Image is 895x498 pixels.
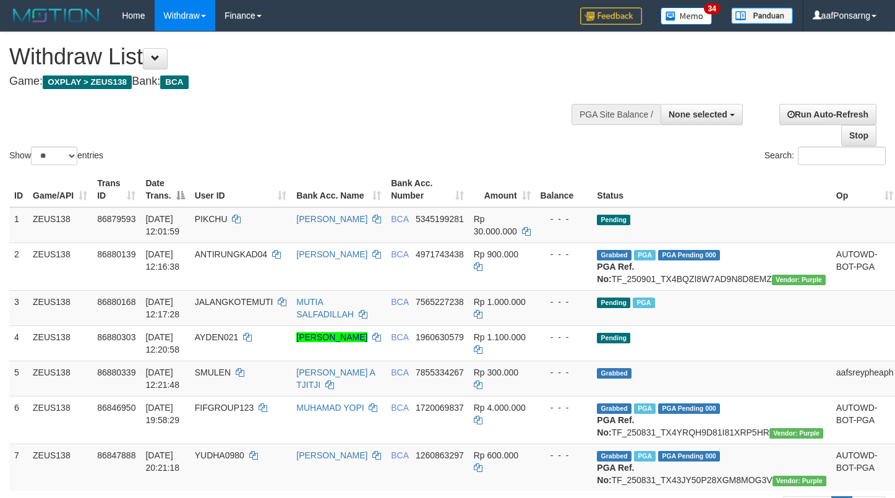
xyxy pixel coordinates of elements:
span: Grabbed [597,250,632,260]
span: PIKCHU [195,214,228,224]
span: 86879593 [97,214,135,224]
span: YUDHA0980 [195,450,244,460]
span: BCA [391,249,408,259]
td: ZEUS138 [28,325,92,361]
span: FIFGROUP123 [195,403,254,413]
div: - - - [541,331,588,343]
span: Vendor URL: https://trx4.1velocity.biz [769,428,823,439]
th: Date Trans.: activate to sort column descending [140,172,189,207]
span: PGA Pending [658,451,720,462]
span: SMULEN [195,367,231,377]
td: 6 [9,396,28,444]
span: Grabbed [597,368,632,379]
span: Marked by aafnoeunsreypich [634,250,656,260]
span: 34 [704,3,721,14]
span: Rp 4.000.000 [474,403,526,413]
span: BCA [391,297,408,307]
span: Pending [597,215,630,225]
th: Bank Acc. Name: activate to sort column ascending [291,172,386,207]
span: Copy 1960630579 to clipboard [416,332,464,342]
span: 86846950 [97,403,135,413]
span: Rp 30.000.000 [474,214,517,236]
span: Grabbed [597,451,632,462]
span: Copy 4971743438 to clipboard [416,249,464,259]
th: Game/API: activate to sort column ascending [28,172,92,207]
span: Pending [597,298,630,308]
span: Pending [597,333,630,343]
td: ZEUS138 [28,243,92,290]
span: Copy 1720069837 to clipboard [416,403,464,413]
span: [DATE] 20:21:18 [145,450,179,473]
span: Rp 300.000 [474,367,518,377]
span: JALANGKOTEMUTI [195,297,273,307]
a: Stop [841,125,876,146]
td: 1 [9,207,28,243]
span: Copy 7855334267 to clipboard [416,367,464,377]
span: BCA [391,367,408,377]
a: [PERSON_NAME] [296,450,367,460]
a: [PERSON_NAME] [296,249,367,259]
label: Search: [764,147,886,165]
span: 86880303 [97,332,135,342]
input: Search: [798,147,886,165]
th: Trans ID: activate to sort column ascending [92,172,140,207]
img: panduan.png [731,7,793,24]
td: TF_250831_TX4YRQH9D81I81XRP5HR [592,396,831,444]
span: Copy 7565227238 to clipboard [416,297,464,307]
td: ZEUS138 [28,290,92,325]
div: - - - [541,213,588,225]
th: Status [592,172,831,207]
th: Bank Acc. Number: activate to sort column ascending [386,172,469,207]
a: [PERSON_NAME] [296,214,367,224]
span: BCA [391,332,408,342]
span: Vendor URL: https://trx4.1velocity.biz [772,275,826,285]
a: [PERSON_NAME] A TJITJI [296,367,375,390]
td: TF_250831_TX43JY50P28XGM8MOG3V [592,444,831,491]
span: Copy 5345199281 to clipboard [416,214,464,224]
th: Amount: activate to sort column ascending [469,172,536,207]
td: 5 [9,361,28,396]
span: Rp 600.000 [474,450,518,460]
a: MUHAMAD YOPI [296,403,364,413]
b: PGA Ref. No: [597,415,634,437]
th: Balance [536,172,593,207]
span: 86880339 [97,367,135,377]
h1: Withdraw List [9,45,585,69]
select: Showentries [31,147,77,165]
span: Marked by aafnoeunsreypich [633,298,654,308]
td: 3 [9,290,28,325]
span: 86880168 [97,297,135,307]
div: - - - [541,366,588,379]
span: [DATE] 12:01:59 [145,214,179,236]
div: - - - [541,296,588,308]
td: 2 [9,243,28,290]
span: 86847888 [97,450,135,460]
span: ANTIRUNGKAD04 [195,249,267,259]
div: - - - [541,248,588,260]
span: BCA [160,75,188,89]
span: Marked by aafnoeunsreypich [634,403,656,414]
span: [DATE] 19:58:29 [145,403,179,425]
span: Rp 1.100.000 [474,332,526,342]
span: BCA [391,214,408,224]
td: ZEUS138 [28,361,92,396]
a: Run Auto-Refresh [779,104,876,125]
button: None selected [661,104,743,125]
a: MUTIA SALFADILLAH [296,297,354,319]
img: Button%20Memo.svg [661,7,713,25]
span: [DATE] 12:17:28 [145,297,179,319]
td: TF_250901_TX4BQZI8W7AD9N8D8EMZ [592,243,831,290]
th: ID [9,172,28,207]
img: MOTION_logo.png [9,6,103,25]
span: AYDEN021 [195,332,239,342]
span: None selected [669,109,727,119]
td: ZEUS138 [28,444,92,491]
span: Marked by aafnoeunsreypich [634,451,656,462]
h4: Game: Bank: [9,75,585,88]
th: User ID: activate to sort column ascending [190,172,292,207]
span: PGA Pending [658,403,720,414]
span: [DATE] 12:20:58 [145,332,179,354]
span: 86880139 [97,249,135,259]
a: [PERSON_NAME] [296,332,367,342]
img: Feedback.jpg [580,7,642,25]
